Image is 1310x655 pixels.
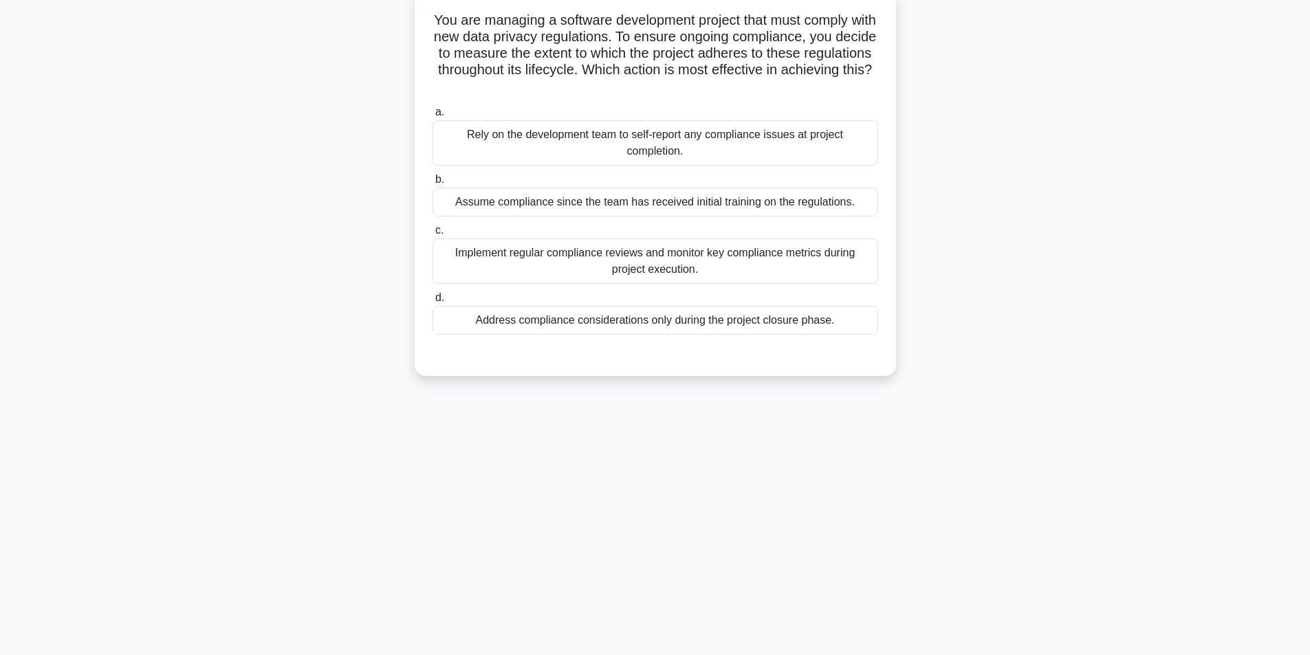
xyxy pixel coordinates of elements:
[433,238,878,284] div: Implement regular compliance reviews and monitor key compliance metrics during project execution.
[435,291,444,303] span: d.
[433,120,878,166] div: Rely on the development team to self-report any compliance issues at project completion.
[435,173,444,185] span: b.
[433,188,878,217] div: Assume compliance since the team has received initial training on the regulations.
[435,224,444,236] span: c.
[431,12,880,96] h5: You are managing a software development project that must comply with new data privacy regulation...
[435,106,444,118] span: a.
[433,306,878,335] div: Address compliance considerations only during the project closure phase.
